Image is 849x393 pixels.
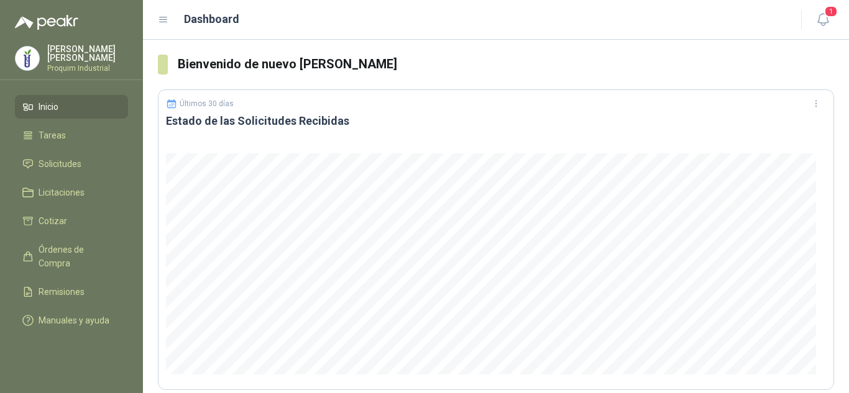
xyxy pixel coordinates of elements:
[15,95,128,119] a: Inicio
[15,15,78,30] img: Logo peakr
[15,124,128,147] a: Tareas
[39,285,85,299] span: Remisiones
[47,65,128,72] p: Proquim Industrial
[39,129,66,142] span: Tareas
[824,6,838,17] span: 1
[15,209,128,233] a: Cotizar
[16,47,39,70] img: Company Logo
[15,280,128,304] a: Remisiones
[39,157,81,171] span: Solicitudes
[39,314,109,327] span: Manuales y ayuda
[15,181,128,204] a: Licitaciones
[180,99,234,108] p: Últimos 30 días
[47,45,128,62] p: [PERSON_NAME] [PERSON_NAME]
[39,243,116,270] span: Órdenes de Compra
[812,9,834,31] button: 1
[184,11,239,28] h1: Dashboard
[15,309,128,332] a: Manuales y ayuda
[166,114,826,129] h3: Estado de las Solicitudes Recibidas
[178,55,834,74] h3: Bienvenido de nuevo [PERSON_NAME]
[15,152,128,176] a: Solicitudes
[39,100,58,114] span: Inicio
[39,186,85,199] span: Licitaciones
[39,214,67,228] span: Cotizar
[15,238,128,275] a: Órdenes de Compra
